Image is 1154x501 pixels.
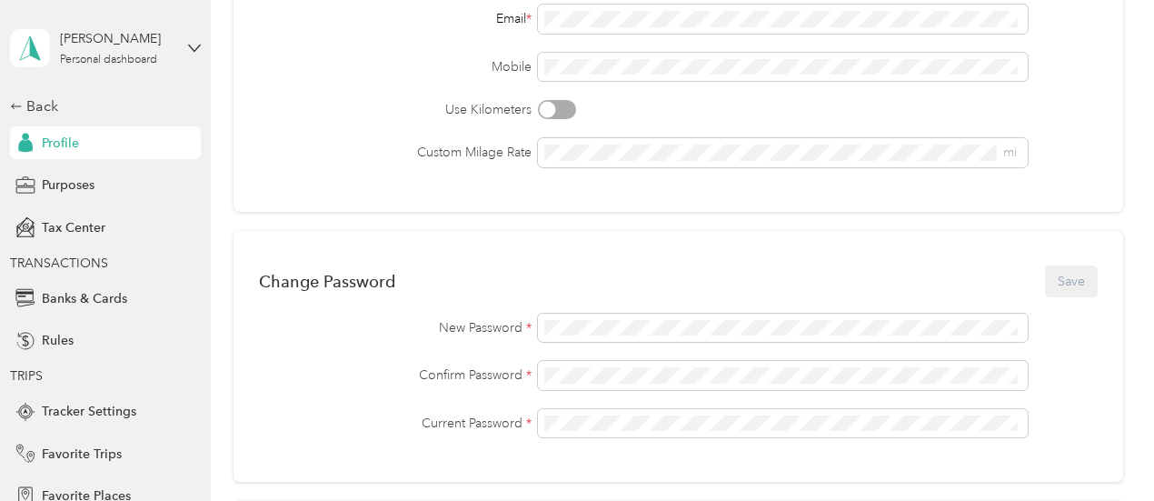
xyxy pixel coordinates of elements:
span: TRIPS [10,368,43,384]
span: Purposes [42,175,95,195]
div: Personal dashboard [60,55,157,65]
span: Rules [42,331,74,350]
label: Confirm Password [259,366,532,385]
div: Email [259,9,532,28]
label: Use Kilometers [259,100,532,119]
span: mi [1003,145,1017,160]
span: Tracker Settings [42,402,136,421]
label: New Password [259,318,532,337]
div: [PERSON_NAME] [60,29,174,48]
label: Custom Milage Rate [259,143,532,162]
span: Favorite Trips [42,445,122,464]
div: Back [10,95,192,117]
iframe: Everlance-gr Chat Button Frame [1052,399,1154,501]
label: Current Password [259,414,532,433]
span: Tax Center [42,218,105,237]
label: Mobile [259,57,532,76]
span: TRANSACTIONS [10,256,108,271]
span: Profile [42,134,79,153]
div: Change Password [259,272,395,291]
span: Banks & Cards [42,289,127,308]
